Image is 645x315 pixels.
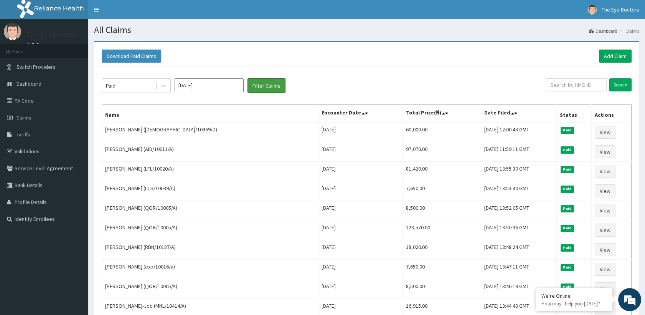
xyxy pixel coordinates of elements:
[318,105,403,123] th: Encounter Date
[403,240,481,260] td: 18,020.00
[102,201,318,220] td: [PERSON_NAME] (QOR/10005/A)
[403,181,481,201] td: 7,650.00
[403,220,481,240] td: 128,570.00
[403,142,481,162] td: 97,070.00
[102,105,318,123] th: Name
[102,142,318,162] td: [PERSON_NAME] (AID/10011/A)
[102,279,318,299] td: [PERSON_NAME] (QOR/10005/A)
[102,50,161,63] button: Download Paid Claims
[16,114,31,121] span: Claims
[318,260,403,279] td: [DATE]
[102,181,318,201] td: [PERSON_NAME] (LCS/10039/C)
[595,145,615,158] a: View
[595,204,615,217] a: View
[561,205,574,212] span: Paid
[541,292,607,299] div: We're Online!
[561,264,574,271] span: Paid
[595,184,615,197] a: View
[126,4,144,22] div: Minimize live chat window
[595,126,615,139] a: View
[481,181,557,201] td: [DATE] 13:53:40 GMT
[618,28,639,34] li: Claims
[481,142,557,162] td: [DATE] 11:59:11 GMT
[318,220,403,240] td: [DATE]
[318,181,403,201] td: [DATE]
[403,122,481,142] td: 60,000.00
[45,97,106,174] span: We're online!
[481,220,557,240] td: [DATE] 13:50:36 GMT
[587,5,597,15] img: User Image
[102,260,318,279] td: [PERSON_NAME] (exp/10016/a)
[481,201,557,220] td: [DATE] 13:52:05 GMT
[175,78,244,92] input: Select Month and Year
[14,38,31,58] img: d_794563401_company_1708531726252_794563401
[102,162,318,181] td: [PERSON_NAME] (LFL/10020/A)
[561,186,574,192] span: Paid
[102,122,318,142] td: [PERSON_NAME] ([DEMOGRAPHIC_DATA]/10369/D)
[481,279,557,299] td: [DATE] 13:46:19 GMT
[595,282,615,295] a: View
[556,105,591,123] th: Status
[318,279,403,299] td: [DATE]
[561,244,574,251] span: Paid
[102,240,318,260] td: [PERSON_NAME] (RBN/10187/A)
[318,142,403,162] td: [DATE]
[40,43,129,53] div: Chat with us now
[403,260,481,279] td: 7,650.00
[403,279,481,299] td: 8,500.00
[4,210,146,237] textarea: Type your message and hit 'Enter'
[27,31,76,38] p: The Eye Doctors
[595,263,615,276] a: View
[247,78,285,93] button: Filter Claims
[561,146,574,153] span: Paid
[561,225,574,232] span: Paid
[481,260,557,279] td: [DATE] 13:47:11 GMT
[595,243,615,256] a: View
[403,105,481,123] th: Total Price(₦)
[16,131,30,138] span: Tariffs
[318,122,403,142] td: [DATE]
[106,82,115,90] div: Paid
[599,50,632,63] a: Add Claim
[318,240,403,260] td: [DATE]
[403,201,481,220] td: 8,500.00
[94,25,639,35] h1: All Claims
[318,162,403,181] td: [DATE]
[595,165,615,178] a: View
[27,42,45,47] a: Online
[16,80,41,87] span: Dashboard
[546,78,607,91] input: Search by HMO ID
[561,127,574,134] span: Paid
[481,240,557,260] td: [DATE] 13:48:24 GMT
[318,201,403,220] td: [DATE]
[481,162,557,181] td: [DATE] 13:55:30 GMT
[589,28,617,34] a: Dashboard
[4,23,21,40] img: User Image
[591,105,631,123] th: Actions
[403,162,481,181] td: 81,420.00
[541,300,607,307] p: How may I help you today?
[561,283,574,290] span: Paid
[102,220,318,240] td: [PERSON_NAME] (QOR/10005/A)
[481,122,557,142] td: [DATE] 12:00:43 GMT
[595,224,615,237] a: View
[481,105,557,123] th: Date Filed
[602,6,639,13] span: The Eye Doctors
[16,63,56,70] span: Switch Providers
[561,166,574,173] span: Paid
[609,78,632,91] input: Search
